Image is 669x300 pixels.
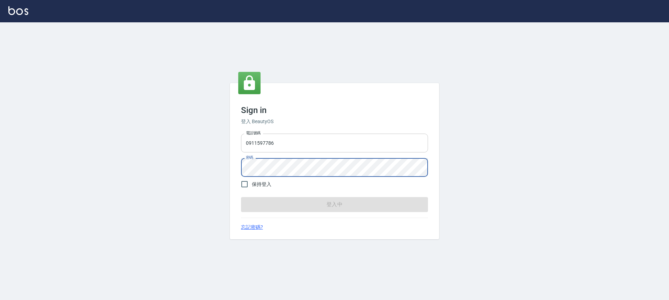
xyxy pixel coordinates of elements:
h3: Sign in [241,105,428,115]
span: 保持登入 [252,181,271,188]
a: 忘記密碼? [241,224,263,231]
h6: 登入 BeautyOS [241,118,428,125]
label: 電話號碼 [246,130,261,136]
img: Logo [8,6,28,15]
label: 密碼 [246,155,253,160]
